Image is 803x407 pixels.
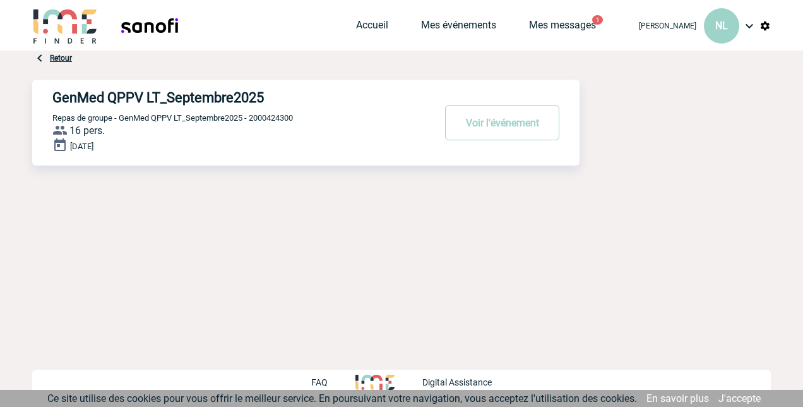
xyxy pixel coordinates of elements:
button: Voir l'événement [445,105,559,140]
button: 1 [592,15,603,25]
a: Retour [50,54,72,63]
span: NL [715,20,728,32]
img: IME-Finder [32,8,98,44]
a: En savoir plus [646,392,709,404]
p: Digital Assistance [422,377,492,387]
a: Accueil [356,19,388,37]
span: Repas de groupe - GenMed QPPV LT_Septembre2025 - 2000424300 [52,113,293,123]
a: Mes événements [421,19,496,37]
a: Mes messages [529,19,596,37]
span: [DATE] [70,142,93,151]
p: FAQ [311,377,328,387]
img: http://www.idealmeetingsevents.fr/ [355,375,395,390]
span: Ce site utilise des cookies pour vous offrir le meilleur service. En poursuivant votre navigation... [47,392,637,404]
span: [PERSON_NAME] [639,21,696,30]
a: J'accepte [718,392,761,404]
span: 16 pers. [69,125,105,137]
a: FAQ [311,375,355,387]
h4: GenMed QPPV LT_Septembre2025 [52,90,396,106]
